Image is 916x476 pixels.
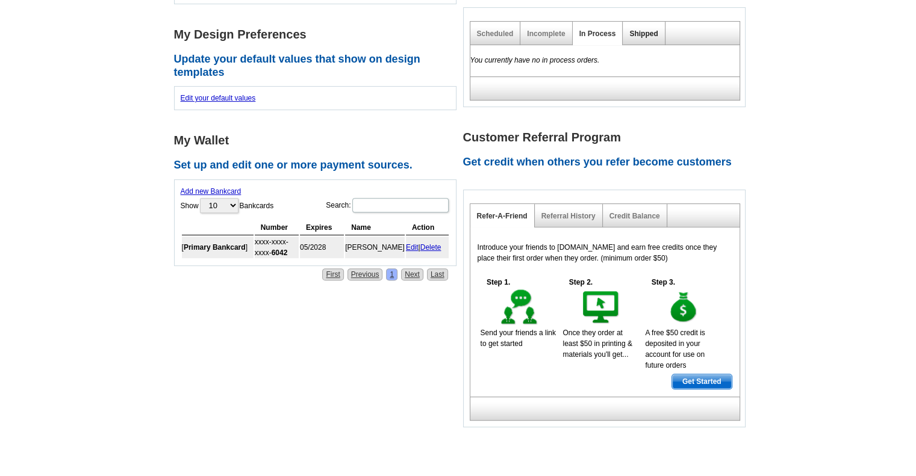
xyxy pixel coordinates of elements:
[386,268,397,280] a: 1
[478,242,732,264] p: Introduce your friends to [DOMAIN_NAME] and earn free credits once they place their first order w...
[499,288,540,327] img: step-1.gif
[527,29,565,38] a: Incomplete
[675,196,916,476] iframe: LiveChat chat widget
[347,268,383,280] a: Previous
[174,28,463,41] h1: My Design Preferences
[406,220,449,235] th: Action
[579,29,616,38] a: In Process
[463,131,752,144] h1: Customer Referral Program
[663,288,705,327] img: step-3.gif
[406,243,419,252] a: Edit
[481,329,556,348] span: Send your friends a link to get started
[481,277,517,288] h5: Step 1.
[541,212,596,220] a: Referral History
[645,329,705,369] span: A free $50 credit is deposited in your account for use on future orders
[300,236,344,258] td: 05/2028
[420,243,441,252] a: Delete
[609,212,660,220] a: Credit Balance
[255,236,299,258] td: xxxx-xxxx-xxxx-
[181,94,256,102] a: Edit your default values
[470,56,600,64] em: You currently have no in process orders.
[345,236,405,258] td: [PERSON_NAME]
[272,249,288,257] strong: 6042
[463,156,752,169] h2: Get credit when others you refer become customers
[401,268,423,280] a: Next
[345,220,405,235] th: Name
[645,277,681,288] h5: Step 3.
[184,243,246,252] b: Primary Bankcard
[174,134,463,147] h1: My Wallet
[255,220,299,235] th: Number
[326,197,449,214] label: Search:
[477,29,514,38] a: Scheduled
[629,29,658,38] a: Shipped
[174,53,463,79] h2: Update your default values that show on design templates
[671,374,732,389] a: Get Started
[562,277,599,288] h5: Step 2.
[581,288,622,327] img: step-2.gif
[322,268,343,280] a: First
[406,236,449,258] td: |
[352,198,449,212] input: Search:
[477,212,528,220] a: Refer-A-Friend
[427,268,448,280] a: Last
[562,329,632,359] span: Once they order at least $50 in printing & materials you'll get...
[181,197,274,214] label: Show Bankcards
[181,187,241,196] a: Add new Bankcard
[300,220,344,235] th: Expires
[672,374,732,389] span: Get Started
[174,159,463,172] h2: Set up and edit one or more payment sources.
[182,236,254,258] td: [ ]
[200,198,238,213] select: ShowBankcards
